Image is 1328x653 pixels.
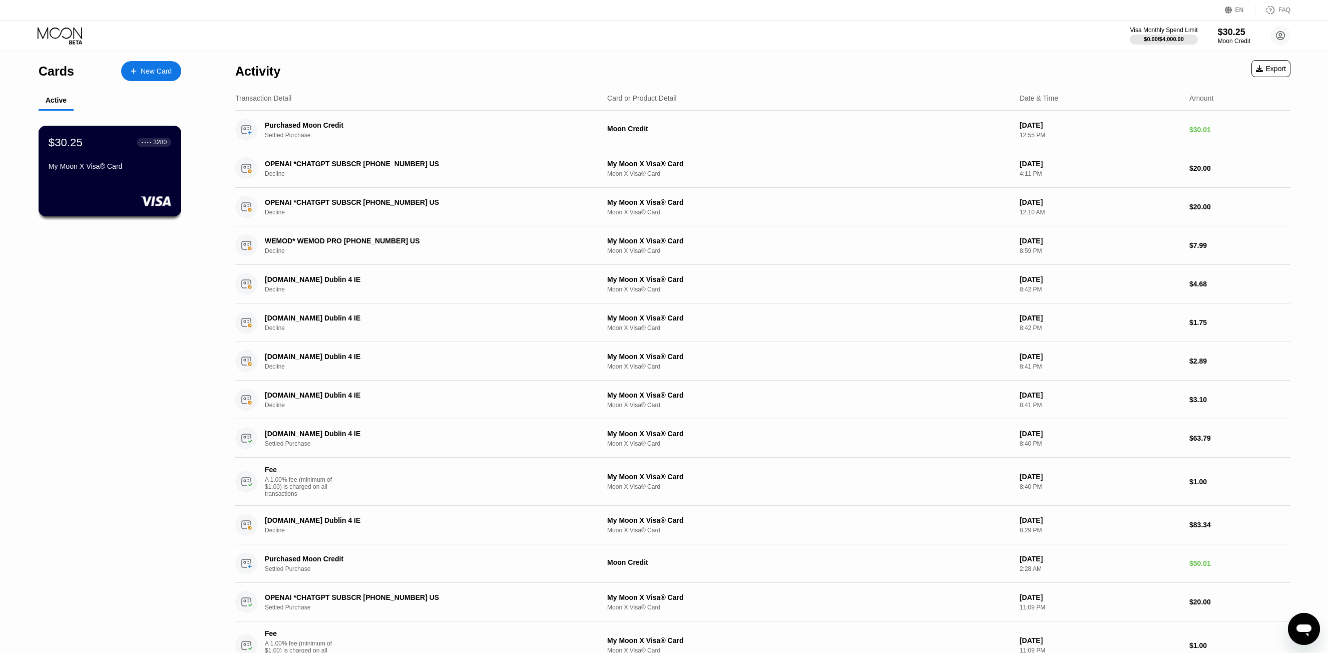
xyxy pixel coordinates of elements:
div: Moon X Visa® Card [607,324,1012,332]
div: Active [46,96,67,104]
div: 8:41 PM [1020,363,1181,370]
div: $30.25● ● ● ●3280My Moon X Visa® Card [39,126,181,216]
div: 8:29 PM [1020,527,1181,534]
div: Activity [235,64,280,79]
div: [DOMAIN_NAME] Dublin 4 IE [265,516,570,524]
div: $20.00 [1189,598,1290,606]
div: [DATE] [1020,237,1181,245]
div: $50.01 [1189,559,1290,567]
div: Decline [265,402,592,409]
div: My Moon X Visa® Card [607,314,1012,322]
div: Moon Credit [607,558,1012,566]
div: Moon X Visa® Card [607,170,1012,177]
div: Export [1256,65,1286,73]
div: [DOMAIN_NAME] Dublin 4 IE [265,275,570,283]
div: 3280 [153,139,167,146]
div: Settled Purchase [265,565,592,572]
div: Decline [265,247,592,254]
div: Moon X Visa® Card [607,247,1012,254]
div: Settled Purchase [265,604,592,611]
div: ● ● ● ● [142,141,152,144]
div: [DATE] [1020,516,1181,524]
div: $1.00 [1189,478,1290,486]
div: OPENAI *CHATGPT SUBSCR [PHONE_NUMBER] US [265,593,570,601]
div: Decline [265,170,592,177]
div: $30.25Moon Credit [1218,27,1250,45]
div: $30.25 [1218,27,1250,38]
div: My Moon X Visa® Card [49,162,171,170]
div: OPENAI *CHATGPT SUBSCR [PHONE_NUMBER] USDeclineMy Moon X Visa® CardMoon X Visa® Card[DATE]4:11 PM... [235,149,1290,188]
div: 8:42 PM [1020,286,1181,293]
div: Fee [265,466,335,474]
div: My Moon X Visa® Card [607,430,1012,438]
div: Moon X Visa® Card [607,440,1012,447]
div: [DOMAIN_NAME] Dublin 4 IEDeclineMy Moon X Visa® CardMoon X Visa® Card[DATE]8:42 PM$1.75 [235,303,1290,342]
div: Fee [265,629,335,637]
div: New Card [141,67,172,76]
div: $4.68 [1189,280,1290,288]
div: 8:41 PM [1020,402,1181,409]
div: Date & Time [1020,94,1058,102]
div: Decline [265,324,592,332]
div: FAQ [1278,7,1290,14]
div: $3.10 [1189,396,1290,404]
div: WEMOD* WEMOD PRO [PHONE_NUMBER] US [265,237,570,245]
div: $20.00 [1189,203,1290,211]
div: FeeA 1.00% fee (minimum of $1.00) is charged on all transactionsMy Moon X Visa® CardMoon X Visa® ... [235,458,1290,506]
div: Amount [1189,94,1213,102]
div: My Moon X Visa® Card [607,237,1012,245]
div: Decline [265,363,592,370]
div: My Moon X Visa® Card [607,198,1012,206]
div: Moon X Visa® Card [607,604,1012,611]
div: [DATE] [1020,555,1181,563]
div: $1.75 [1189,318,1290,327]
div: [DOMAIN_NAME] Dublin 4 IEDeclineMy Moon X Visa® CardMoon X Visa® Card[DATE]8:41 PM$3.10 [235,381,1290,419]
div: Visa Monthly Spend Limit$0.00/$4,000.00 [1130,27,1197,45]
div: Decline [265,527,592,534]
div: Card or Product Detail [607,94,677,102]
div: My Moon X Visa® Card [607,160,1012,168]
div: My Moon X Visa® Card [607,516,1012,524]
div: My Moon X Visa® Card [607,593,1012,601]
div: New Card [121,61,181,81]
div: [DATE] [1020,636,1181,644]
div: [DOMAIN_NAME] Dublin 4 IEDeclineMy Moon X Visa® CardMoon X Visa® Card[DATE]8:29 PM$83.34 [235,506,1290,544]
div: $30.25 [49,136,83,149]
div: OPENAI *CHATGPT SUBSCR [PHONE_NUMBER] USSettled PurchaseMy Moon X Visa® CardMoon X Visa® Card[DAT... [235,583,1290,621]
div: Moon X Visa® Card [607,209,1012,216]
div: [DOMAIN_NAME] Dublin 4 IESettled PurchaseMy Moon X Visa® CardMoon X Visa® Card[DATE]8:40 PM$63.79 [235,419,1290,458]
div: $63.79 [1189,434,1290,442]
div: EN [1235,7,1244,14]
div: Settled Purchase [265,132,592,139]
div: My Moon X Visa® Card [607,473,1012,481]
div: Moon Credit [1218,38,1250,45]
div: Export [1251,60,1290,77]
div: FAQ [1255,5,1290,15]
div: $20.00 [1189,164,1290,172]
div: [DOMAIN_NAME] Dublin 4 IE [265,314,570,322]
iframe: לחצן לפתיחת חלון הודעות הטקסט [1288,613,1320,645]
div: Moon X Visa® Card [607,527,1012,534]
div: $7.99 [1189,241,1290,249]
div: [DOMAIN_NAME] Dublin 4 IE [265,430,570,438]
div: Cards [39,64,74,79]
div: OPENAI *CHATGPT SUBSCR [PHONE_NUMBER] USDeclineMy Moon X Visa® CardMoon X Visa® Card[DATE]12:10 A... [235,188,1290,226]
div: 2:28 AM [1020,565,1181,572]
div: [DATE] [1020,160,1181,168]
div: $0.00 / $4,000.00 [1144,36,1184,42]
div: OPENAI *CHATGPT SUBSCR [PHONE_NUMBER] US [265,160,570,168]
div: $30.01 [1189,126,1290,134]
div: My Moon X Visa® Card [607,353,1012,361]
div: EN [1225,5,1255,15]
div: My Moon X Visa® Card [607,391,1012,399]
div: Purchased Moon CreditSettled PurchaseMoon Credit[DATE]12:55 PM$30.01 [235,111,1290,149]
div: 8:42 PM [1020,324,1181,332]
div: [DATE] [1020,593,1181,601]
div: WEMOD* WEMOD PRO [PHONE_NUMBER] USDeclineMy Moon X Visa® CardMoon X Visa® Card[DATE]8:59 PM$7.99 [235,226,1290,265]
div: [DOMAIN_NAME] Dublin 4 IEDeclineMy Moon X Visa® CardMoon X Visa® Card[DATE]8:41 PM$2.89 [235,342,1290,381]
div: $83.34 [1189,521,1290,529]
div: 4:11 PM [1020,170,1181,177]
div: 8:59 PM [1020,247,1181,254]
div: [DATE] [1020,198,1181,206]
